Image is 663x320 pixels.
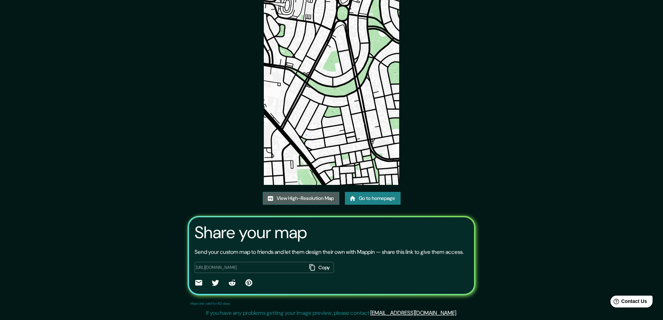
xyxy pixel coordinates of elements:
h3: Share your map [195,223,307,242]
button: Copy [307,262,334,273]
a: [EMAIL_ADDRESS][DOMAIN_NAME] [370,309,456,317]
iframe: Help widget launcher [601,293,655,312]
a: View High-Resolution Map [263,192,339,205]
p: If you have any problems getting your image preview, please contact . [206,309,457,317]
p: Send your custom map to friends and let them design their own with Mappin — share this link to gi... [195,248,464,256]
a: Go to homepage [345,192,401,205]
p: Maps link valid for 60 days. [190,301,231,306]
